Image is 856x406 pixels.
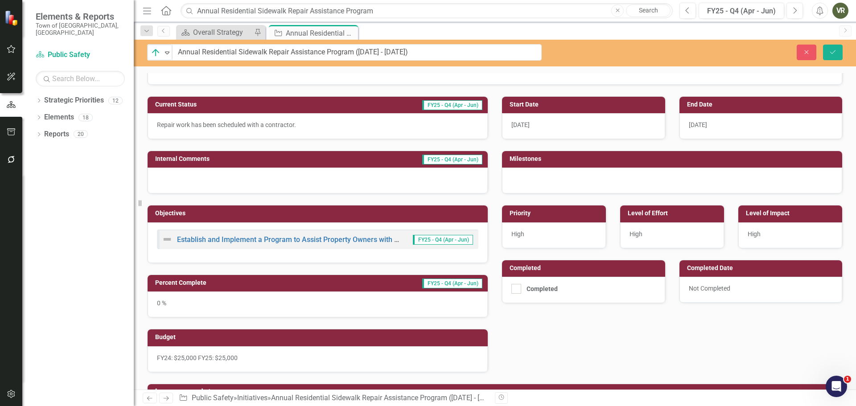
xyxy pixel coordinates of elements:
[148,291,488,317] div: 0 %
[157,354,238,361] span: FY24: $25,000 FY25: $25,000
[74,131,88,138] div: 20
[155,156,310,162] h3: Internal Comments
[832,3,848,19] button: VR
[36,71,125,86] input: Search Below...
[844,376,851,383] span: 1
[150,47,161,58] img: On Target
[511,121,530,128] span: [DATE]
[108,97,123,104] div: 12
[178,27,252,38] a: Overall Strategy
[36,22,125,37] small: Town of [GEOGRAPHIC_DATA], [GEOGRAPHIC_DATA]
[155,334,483,340] h3: Budget
[172,44,542,61] input: This field is required
[413,235,473,245] span: FY25 - Q4 (Apr - Jun)
[702,6,781,16] div: FY25 - Q4 (Apr - Jun)
[826,376,847,397] iframe: Intercom live chat
[157,120,478,129] p: Repair work has been scheduled with a contractor.
[78,114,93,121] div: 18
[628,210,720,217] h3: Level of Effort
[510,156,838,162] h3: Milestones
[36,50,125,60] a: Public Safety
[271,394,501,402] div: Annual Residential Sidewalk Repair Assistance Program ([DATE] - [DATE])
[679,277,843,303] div: Not Completed
[687,101,838,108] h3: End Date
[162,234,173,245] img: Not Defined
[422,279,482,288] span: FY25 - Q4 (Apr - Jun)
[422,155,482,164] span: FY25 - Q4 (Apr - Jun)
[689,121,707,128] span: [DATE]
[36,11,125,22] span: Elements & Reports
[155,389,838,395] h3: [PERSON_NAME] Chart
[687,265,838,271] h3: Completed Date
[177,235,536,244] a: Establish and Implement a Program to Assist Property Owners with ADA/Sidewalk/Infrastructure Impr...
[286,28,356,39] div: Annual Residential Sidewalk Repair Assistance Program ([DATE] - [DATE])
[192,394,234,402] a: Public Safety
[44,112,74,123] a: Elements
[237,394,267,402] a: Initiatives
[193,27,252,38] div: Overall Strategy
[748,230,761,238] span: High
[44,129,69,139] a: Reports
[746,210,838,217] h3: Level of Impact
[422,100,482,110] span: FY25 - Q4 (Apr - Jun)
[510,265,661,271] h3: Completed
[630,230,642,238] span: High
[155,279,305,286] h3: Percent Complete
[511,230,524,238] span: High
[510,210,601,217] h3: Priority
[155,210,483,217] h3: Objectives
[699,3,784,19] button: FY25 - Q4 (Apr - Jun)
[4,10,20,26] img: ClearPoint Strategy
[510,101,661,108] h3: Start Date
[155,101,288,108] h3: Current Status
[44,95,104,106] a: Strategic Priorities
[179,393,488,403] div: » »
[181,3,673,19] input: Search ClearPoint...
[626,4,671,17] a: Search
